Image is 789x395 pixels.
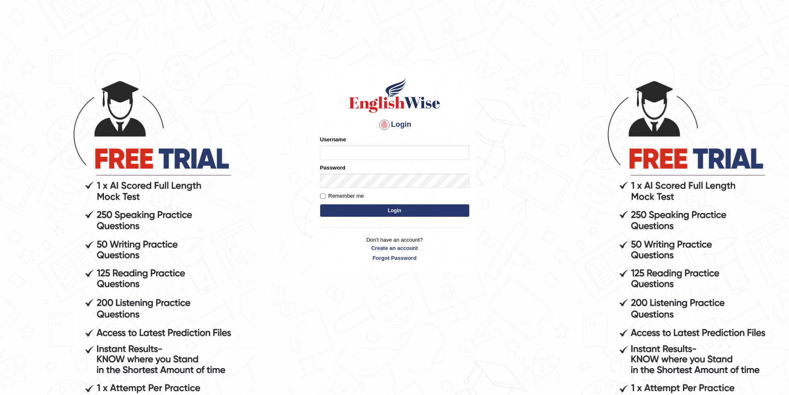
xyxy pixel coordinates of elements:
[320,164,345,172] label: Password
[320,194,326,199] input: Remember me
[320,136,346,143] label: Username
[320,118,469,131] h4: Login
[347,77,442,114] img: Logo of English Wise sign in for intelligent practice with AI
[320,254,469,262] a: Forgot Password
[320,192,364,200] label: Remember me
[320,204,469,217] button: Login
[320,244,469,252] a: Create an account
[320,236,469,262] p: Don't have an account?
